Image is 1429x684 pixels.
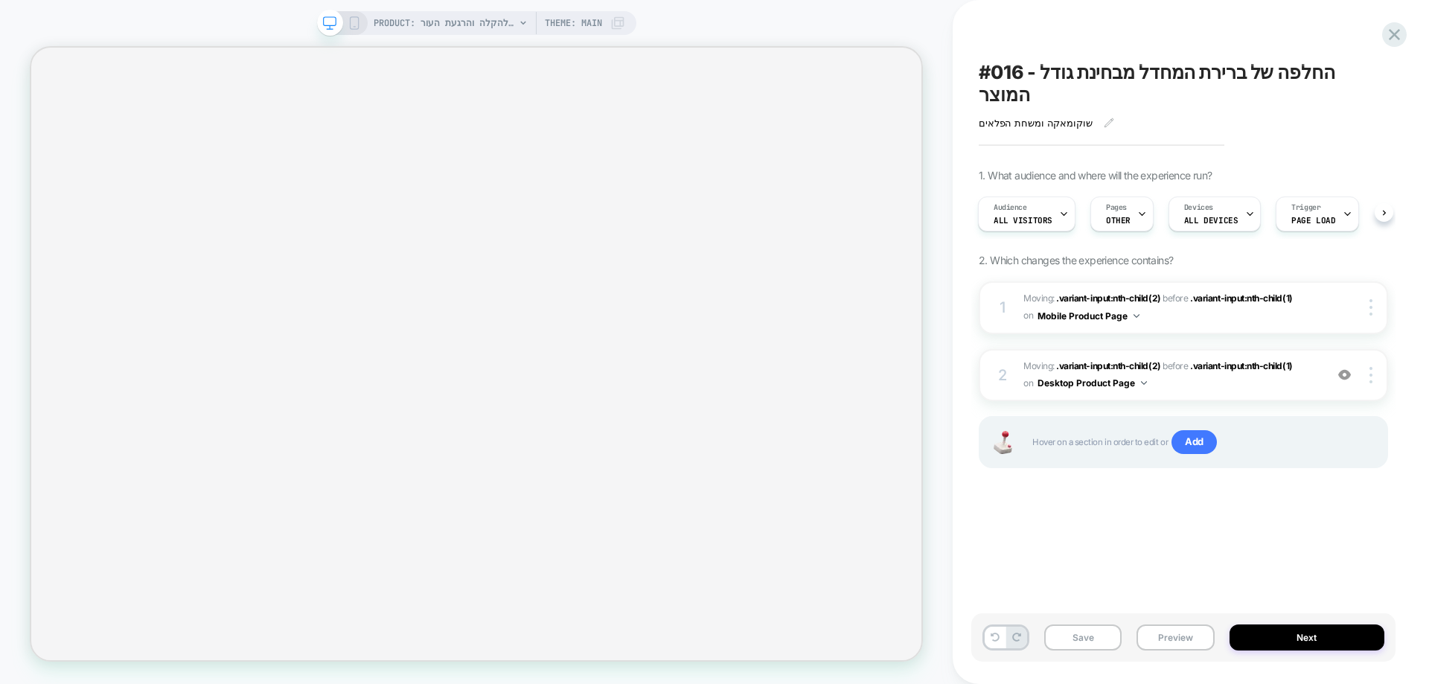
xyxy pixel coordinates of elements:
span: 2. Which changes the experience contains? [979,254,1173,266]
span: OTHER [1106,215,1131,226]
img: close [1369,367,1372,383]
span: on [1023,375,1033,391]
span: .variant-input:nth-child(1) [1190,360,1292,371]
span: PRODUCT: משחת הפלאים | להקלה והרגעת העור [374,11,515,35]
span: שוקומאקה ומשחת הפלאים [979,117,1093,129]
span: All Visitors [994,215,1052,226]
img: down arrow [1141,381,1147,385]
img: crossed eye [1338,368,1351,381]
button: Mobile Product Page [1038,307,1139,325]
img: close [1369,299,1372,316]
button: Save [1044,624,1122,651]
span: Trigger [1291,202,1320,213]
span: Devices [1184,202,1213,213]
img: down arrow [1134,314,1139,318]
span: ALL DEVICES [1184,215,1238,226]
span: Page Load [1291,215,1335,226]
span: before [1163,360,1188,371]
span: Audience [994,202,1027,213]
span: 1. What audience and where will the experience run? [979,169,1212,182]
span: Hover on a section in order to edit or [1032,430,1372,454]
button: Preview [1137,624,1214,651]
span: Add [1171,430,1217,454]
div: 2 [995,362,1010,389]
div: 1 [995,294,1010,321]
span: .variant-input:nth-child(1) [1190,293,1292,304]
span: before [1163,293,1188,304]
img: Joystick [988,431,1017,454]
span: .variant-input:nth-child(2) [1056,360,1160,371]
span: Moving: [1023,290,1317,325]
span: Pages [1106,202,1127,213]
button: Desktop Product Page [1038,374,1147,392]
span: Theme: MAIN [545,11,602,35]
span: .variant-input:nth-child(2) [1056,293,1160,304]
span: #016 - החלפה של ברירת המחדל מבחינת גודל המוצר [979,61,1388,106]
span: Moving: [1023,358,1317,393]
span: on [1023,307,1033,324]
button: Next [1230,624,1385,651]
